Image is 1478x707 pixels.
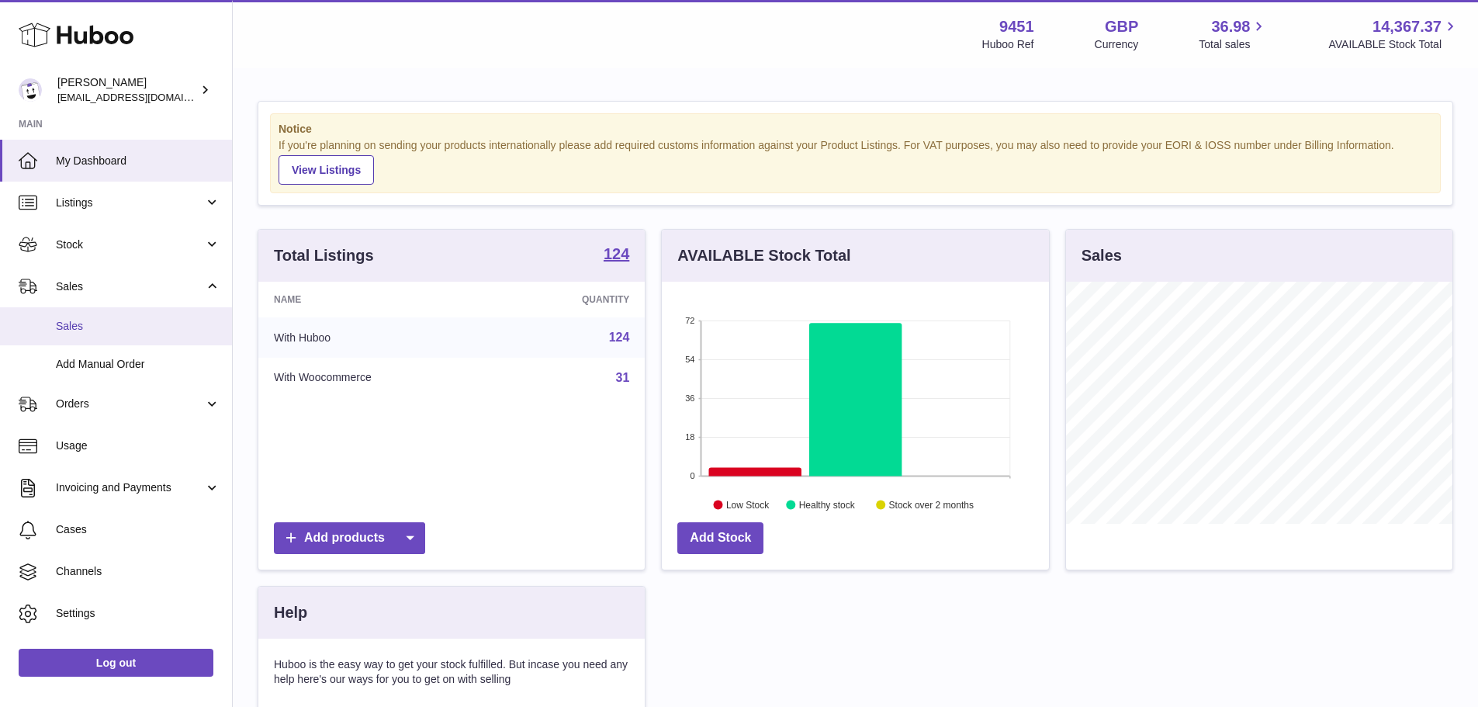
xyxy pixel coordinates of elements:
text: 18 [686,432,695,442]
strong: 124 [604,246,629,262]
a: Log out [19,649,213,677]
span: 36.98 [1211,16,1250,37]
a: 14,367.37 AVAILABLE Stock Total [1328,16,1459,52]
a: Add Stock [677,522,763,554]
strong: Notice [279,122,1432,137]
span: Total sales [1199,37,1268,52]
span: Stock [56,237,204,252]
span: Add Manual Order [56,357,220,372]
h3: Total Listings [274,245,374,266]
text: Low Stock [726,499,770,510]
text: Stock over 2 months [889,499,974,510]
div: Huboo Ref [982,37,1034,52]
span: AVAILABLE Stock Total [1328,37,1459,52]
a: 36.98 Total sales [1199,16,1268,52]
strong: 9451 [999,16,1034,37]
span: 14,367.37 [1372,16,1442,37]
a: 124 [604,246,629,265]
div: Currency [1095,37,1139,52]
span: [EMAIL_ADDRESS][DOMAIN_NAME] [57,91,228,103]
div: [PERSON_NAME] [57,75,197,105]
span: Invoicing and Payments [56,480,204,495]
h3: Sales [1082,245,1122,266]
span: My Dashboard [56,154,220,168]
span: Channels [56,564,220,579]
td: With Huboo [258,317,498,358]
h3: Help [274,602,307,623]
span: Usage [56,438,220,453]
h3: AVAILABLE Stock Total [677,245,850,266]
span: Listings [56,196,204,210]
div: If you're planning on sending your products internationally please add required customs informati... [279,138,1432,185]
text: 54 [686,355,695,364]
p: Huboo is the easy way to get your stock fulfilled. But incase you need any help here's our ways f... [274,657,629,687]
span: Orders [56,397,204,411]
a: 124 [609,331,630,344]
strong: GBP [1105,16,1138,37]
span: Cases [56,522,220,537]
th: Quantity [498,282,645,317]
text: 72 [686,316,695,325]
text: 36 [686,393,695,403]
span: Sales [56,319,220,334]
span: Settings [56,606,220,621]
a: View Listings [279,155,374,185]
th: Name [258,282,498,317]
a: Add products [274,522,425,554]
text: Healthy stock [799,499,856,510]
td: With Woocommerce [258,358,498,398]
span: Sales [56,279,204,294]
img: internalAdmin-9451@internal.huboo.com [19,78,42,102]
a: 31 [616,371,630,384]
text: 0 [691,471,695,480]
